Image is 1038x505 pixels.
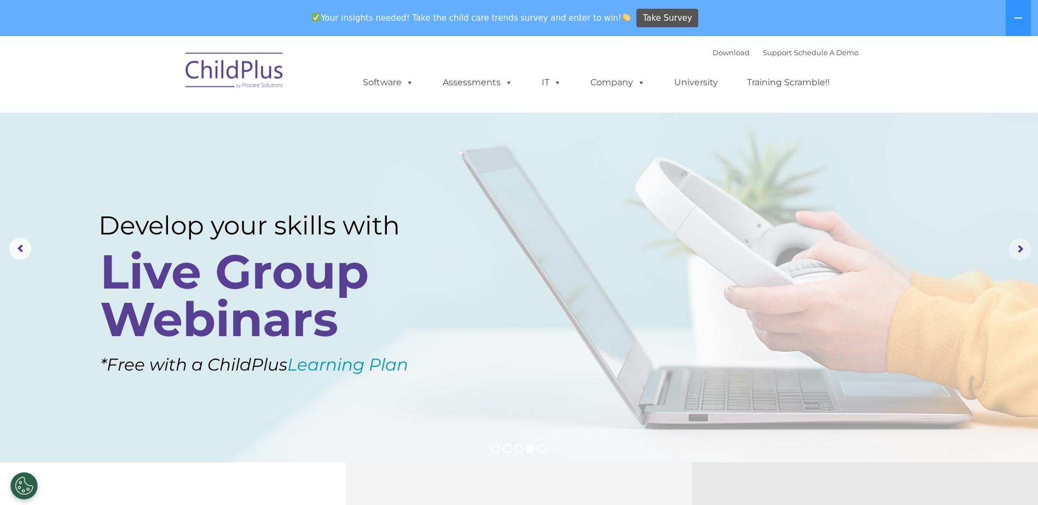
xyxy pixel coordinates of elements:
[100,248,438,343] rs-layer: Live Group Webinars
[98,210,442,241] rs-layer: Develop your skills with
[312,13,320,21] img: ✅
[663,72,729,93] a: University
[794,48,859,57] a: Schedule A Demo
[180,45,289,99] img: ChildPlus by Procare Solutions
[287,354,408,375] a: Learning Plan
[763,48,792,57] a: Support
[152,72,185,80] span: Last name
[736,72,840,93] a: Training Scramble!!
[531,72,572,93] a: IT
[152,117,199,125] span: Phone number
[308,7,635,28] span: Your insights needed! Take the child care trends survey and enter to win!
[643,9,692,28] span: Take Survey
[579,72,656,93] a: Company
[432,72,524,93] a: Assessments
[10,472,38,500] button: Cookies Settings
[100,349,467,380] rs-layer: *Free with a ChildPlus
[622,13,630,21] img: 👏
[352,72,425,93] a: Software
[712,48,750,57] a: Download
[712,48,859,57] font: |
[859,387,1038,505] iframe: Chat Widget
[636,9,698,28] a: Take Survey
